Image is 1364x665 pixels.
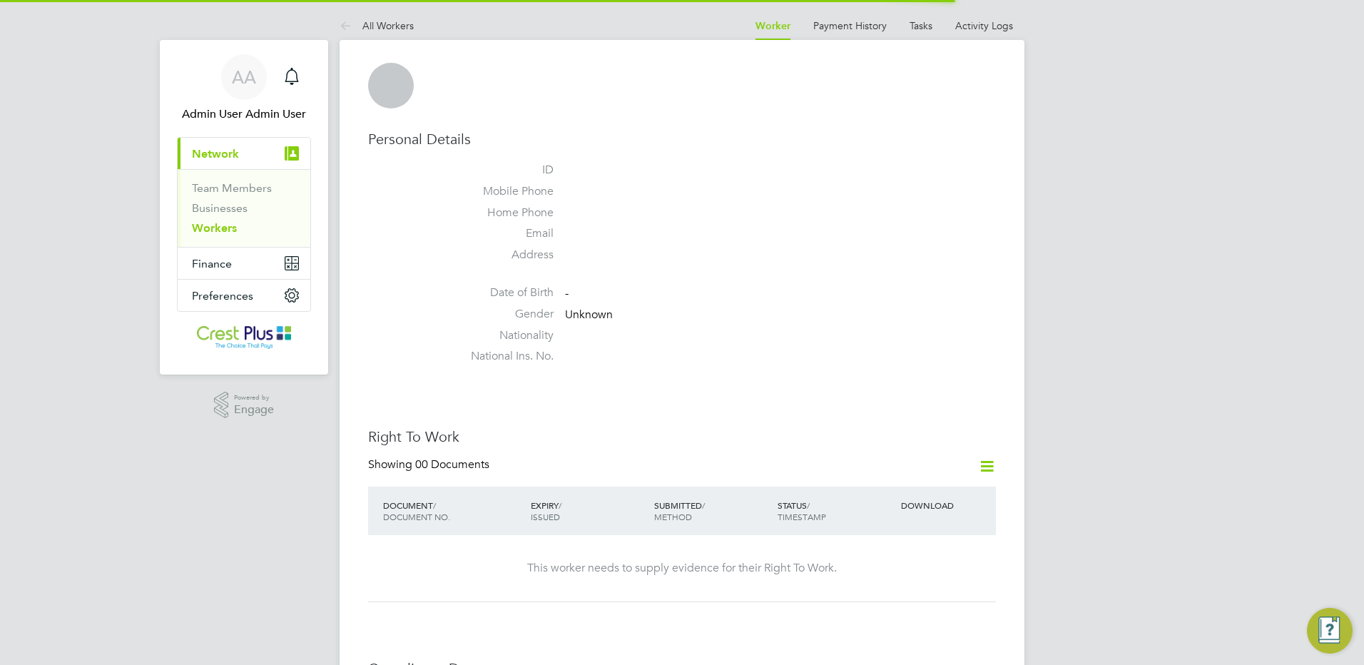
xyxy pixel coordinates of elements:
[454,205,554,220] label: Home Phone
[178,169,310,247] div: Network
[177,106,311,123] span: Admin User Admin User
[565,286,569,300] span: -
[778,511,826,522] span: TIMESTAMP
[197,326,292,349] img: crestplusoperations-logo-retina.png
[415,457,489,472] span: 00 Documents
[177,54,311,123] a: AAAdmin User Admin User
[955,19,1013,32] a: Activity Logs
[192,201,248,215] a: Businesses
[454,349,554,364] label: National Ins. No.
[160,40,328,375] nav: Main navigation
[234,392,274,404] span: Powered by
[774,492,897,529] div: STATUS
[214,392,275,419] a: Powered byEngage
[178,138,310,169] button: Network
[527,492,651,529] div: EXPIRY
[565,308,613,322] span: Unknown
[340,19,414,32] a: All Workers
[454,248,554,263] label: Address
[382,561,982,576] div: This worker needs to supply evidence for their Right To Work.
[192,257,232,270] span: Finance
[1307,608,1353,654] button: Engage Resource Center
[813,19,887,32] a: Payment History
[531,511,560,522] span: ISSUED
[177,326,311,349] a: Go to home page
[454,184,554,199] label: Mobile Phone
[192,289,253,303] span: Preferences
[454,307,554,322] label: Gender
[192,147,239,161] span: Network
[454,285,554,300] label: Date of Birth
[368,457,492,472] div: Showing
[454,328,554,343] label: Nationality
[234,404,274,416] span: Engage
[368,130,996,148] h3: Personal Details
[192,221,237,235] a: Workers
[559,499,561,511] span: /
[654,511,692,522] span: METHOD
[368,427,996,446] h3: Right To Work
[897,492,996,518] div: DOWNLOAD
[755,20,790,32] a: Worker
[232,68,256,86] span: AA
[807,499,810,511] span: /
[178,248,310,279] button: Finance
[454,163,554,178] label: ID
[454,226,554,241] label: Email
[910,19,932,32] a: Tasks
[702,499,705,511] span: /
[178,280,310,311] button: Preferences
[383,511,450,522] span: DOCUMENT NO.
[380,492,527,529] div: DOCUMENT
[651,492,774,529] div: SUBMITTED
[433,499,436,511] span: /
[192,181,272,195] a: Team Members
